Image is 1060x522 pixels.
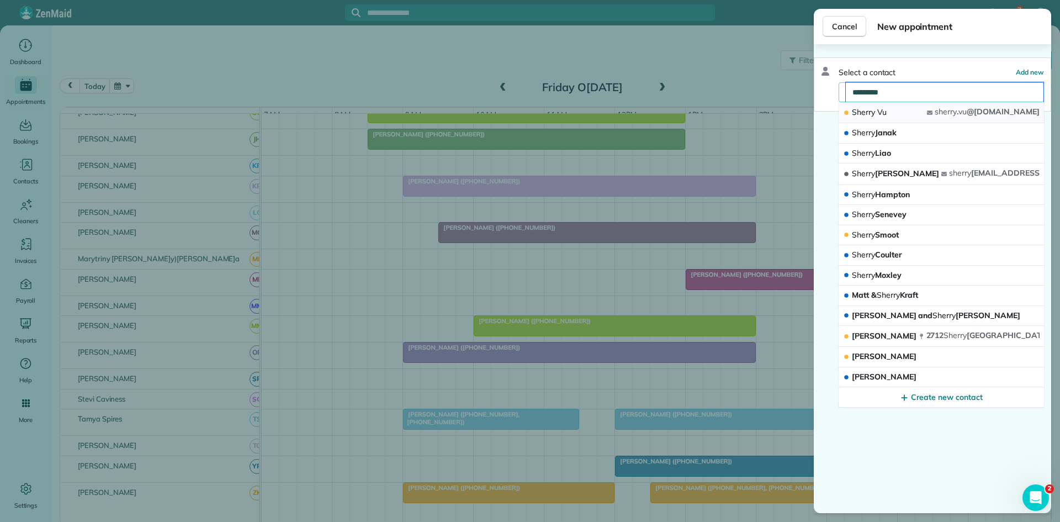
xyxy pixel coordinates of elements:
[935,107,957,117] span: sherry
[852,230,875,240] span: Sherry
[852,189,910,199] span: Hampton
[839,205,1044,225] button: SherrySenevey
[852,270,875,280] span: Sherry
[852,107,875,117] span: Sherry
[852,250,875,260] span: Sherry
[839,225,1044,246] button: SherrySmoot
[852,209,875,219] span: Sherry
[1016,68,1044,76] span: Add new
[852,351,916,361] span: [PERSON_NAME]
[877,20,1042,33] span: New appointment
[1016,67,1044,78] button: Add new
[839,185,1044,205] button: SherryHampton
[839,367,1044,388] button: [PERSON_NAME]
[839,286,1044,306] button: Matt &SherryKraft
[935,107,1040,117] span: . @[DOMAIN_NAME]
[852,372,916,382] span: [PERSON_NAME]
[839,144,1044,164] button: SherryLiao
[839,102,1044,123] button: Sherry Vusherry.vu@[DOMAIN_NAME]
[852,168,939,178] span: [PERSON_NAME]
[852,230,899,240] span: Smoot
[949,168,971,178] span: sherry
[839,245,1044,266] button: SherryCoulter
[852,168,875,178] span: Sherry
[839,164,1044,184] button: Sherry[PERSON_NAME]sherry[EMAIL_ADDRESS][DOMAIN_NAME]
[823,16,866,37] button: Cancel
[839,326,1044,347] button: [PERSON_NAME]2712Sherry[GEOGRAPHIC_DATA]
[852,310,1020,320] span: [PERSON_NAME] and [PERSON_NAME]
[877,290,900,300] span: Sherry
[852,128,875,138] span: Sherry
[911,392,982,403] span: Create new contact
[852,209,907,219] span: Senevey
[1045,484,1054,493] span: 2
[839,266,1044,286] button: SherryMoxley
[832,21,857,32] span: Cancel
[852,189,875,199] span: Sherry
[1022,484,1049,511] iframe: Intercom live chat
[932,310,956,320] span: Sherry
[852,148,891,158] span: Liao
[839,347,1044,367] button: [PERSON_NAME]
[877,107,887,117] span: Vu
[852,290,918,300] span: Matt & Kraft
[944,330,967,340] span: Sherry
[926,330,1050,340] span: 2712 [GEOGRAPHIC_DATA]
[839,123,1044,144] button: SherryJanak
[958,107,967,117] span: vu
[852,331,916,341] span: [PERSON_NAME]
[839,67,895,78] span: Select a contact
[852,250,902,260] span: Coulter
[852,148,875,158] span: Sherry
[852,270,902,280] span: Moxley
[839,306,1044,326] button: [PERSON_NAME] andSherry[PERSON_NAME]
[852,128,897,138] span: Janak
